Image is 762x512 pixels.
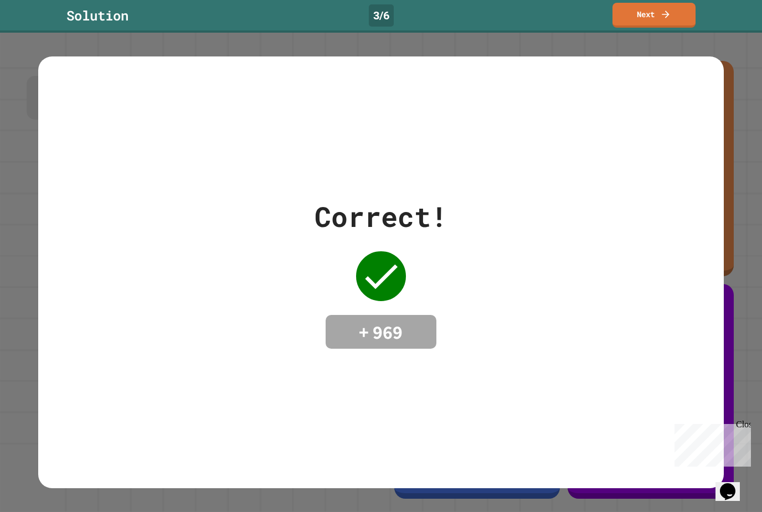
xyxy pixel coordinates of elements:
[4,4,76,70] div: Chat with us now!Close
[66,6,128,25] div: Solution
[670,420,751,467] iframe: chat widget
[337,320,425,344] h4: + 969
[715,468,751,501] iframe: chat widget
[612,3,696,28] a: Next
[369,4,394,27] div: 3 / 6
[315,196,447,237] div: Correct!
